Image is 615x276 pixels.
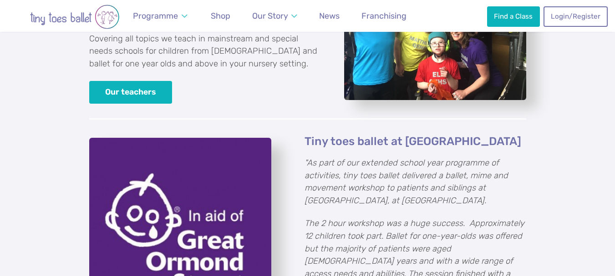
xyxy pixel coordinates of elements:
[357,6,411,26] a: Franchising
[133,11,178,20] span: Programme
[11,5,138,29] img: tiny toes ballet
[129,6,192,26] a: Programme
[252,11,288,20] span: Our Story
[544,6,607,26] a: Login/Register
[89,81,173,104] a: Our teachers
[207,6,234,26] a: Shop
[361,11,407,20] span: Franchising
[487,6,540,26] a: Find a Class
[305,134,526,148] h4: Tiny toes ballet at [GEOGRAPHIC_DATA]
[211,11,230,20] span: Shop
[319,11,340,20] span: News
[305,158,508,206] em: "As part of our extended school year programme of activities, tiny toes ballet delivered a ballet...
[315,6,344,26] a: News
[248,6,302,26] a: Our Story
